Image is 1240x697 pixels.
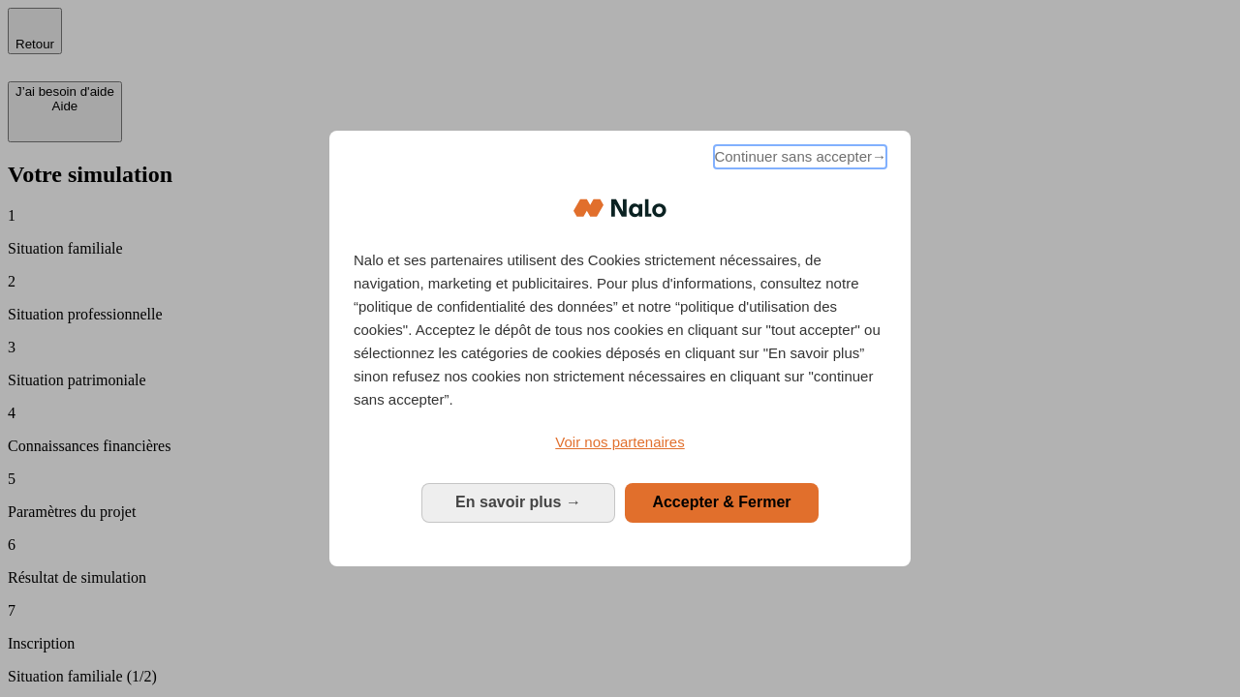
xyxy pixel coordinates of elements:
p: Nalo et ses partenaires utilisent des Cookies strictement nécessaires, de navigation, marketing e... [354,249,886,411]
button: En savoir plus: Configurer vos consentements [421,483,615,522]
span: Accepter & Fermer [652,494,790,510]
img: Logo [573,179,666,237]
div: Bienvenue chez Nalo Gestion du consentement [329,131,911,565]
span: Continuer sans accepter→ [714,145,886,168]
a: Voir nos partenaires [354,431,886,454]
span: Voir nos partenaires [555,434,684,450]
button: Accepter & Fermer: Accepter notre traitement des données et fermer [625,483,819,522]
span: En savoir plus → [455,494,581,510]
